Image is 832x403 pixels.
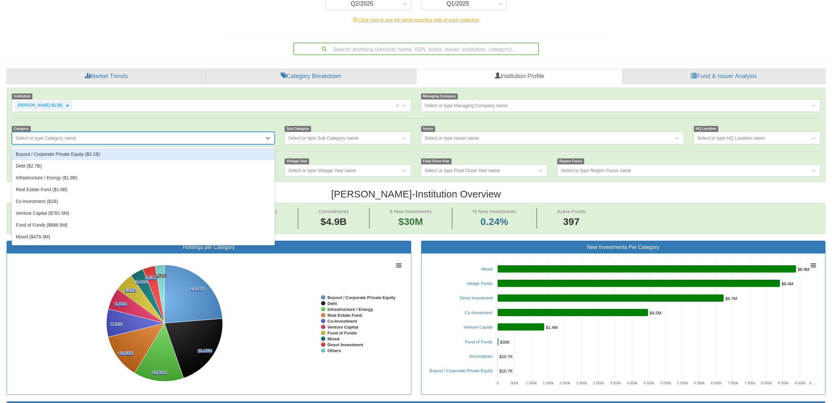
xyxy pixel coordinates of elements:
span: $4.9B [321,216,347,227]
div: Select or type Category name [15,135,76,141]
tspan: 5.27% [124,288,137,292]
tspan: $8.4M [782,281,793,286]
tspan: Fund of Funds [327,331,357,335]
tspan: 9 000k [795,381,806,385]
a: Buyout / Corporate Private Equity [430,368,493,373]
div: Mixed ($479.3M) [12,231,275,243]
span: $30M [398,216,423,227]
span: Issuer [421,126,435,131]
tspan: Real Estate Fund [327,313,362,318]
a: Institution Profile [416,69,622,84]
tspan: Others [327,348,341,353]
text: 500k [510,381,518,385]
tspan: 6 500k [711,381,722,385]
tspan: 3.51% [145,275,157,280]
div: Select or type Final Close Year name [425,167,500,174]
h3: New Investments Per Category [426,244,821,250]
tspan: 3 000k [593,381,604,385]
div: Real Estate Fund ($1.6B) [12,184,275,195]
tspan: 23.74% [190,286,205,291]
span: % New Investments [472,209,516,214]
tspan: Co-Investment [327,319,357,324]
tspan: $10.7K [499,369,513,373]
div: Click here to see the latest reporting date of each institution [225,17,608,23]
tspan: 4 000k [627,381,638,385]
span: Commitments [319,209,349,214]
a: Secondaries [469,354,493,359]
div: Venture Capital ($781.5M) [12,207,275,219]
tspan: 5 000k [660,381,671,385]
span: HQ Location [694,126,718,131]
div: Fund of Funds ($686.9M) [12,219,275,231]
div: Select or type Managing Company name [425,102,508,109]
div: Buyout / Corporate Private Equity ($3.1B) [12,148,275,160]
div: Infrastructure / Energy ($1.8B) [12,172,275,184]
span: Managing Company [421,93,458,99]
span: Category [12,126,31,131]
tspan: 3 500k [610,381,621,385]
div: Select or type Region Focus name [561,167,631,174]
div: Select or type Issuer name [425,135,479,141]
div: Select or type Sub Category name [288,135,358,141]
div: Debt ($2.7B) [12,160,275,172]
tspan: 7 000k [727,381,738,385]
tspan: 2.58% [155,273,167,278]
span: 397 [557,215,585,229]
span: Region Focus [557,158,584,164]
tspan: $8.9M [798,267,809,272]
tspan: Infrastructure / Energy [327,307,373,312]
tspan: Mixed [327,336,340,341]
tspan: Venture Capital [327,325,359,330]
a: Fund & Issuer Analysis [622,69,825,84]
div: Co-Investment ($1B) [12,195,275,207]
tspan: 2 500k [576,381,587,385]
div: Q1/2025 [447,1,469,7]
span: $ New Investments [390,209,432,214]
tspan: 4 500k [643,381,655,385]
tspan: $10.7K [499,354,513,359]
tspan: Debt [327,301,337,306]
a: Fund of Funds [465,339,493,344]
tspan: 1 000k [526,381,537,385]
tspan: 3.68% [136,279,148,284]
tspan: 8 000k [761,381,772,385]
tspan: 7 500k [744,381,755,385]
tspan: 12.53% [119,351,133,355]
span: Sub Category [285,126,311,131]
div: [PERSON_NAME] ($13B) [16,102,64,109]
tspan: 20.95% [198,348,213,353]
tspan: $1.4M [546,325,558,330]
tspan: Direct Investment [327,342,363,347]
a: Venture Capital [464,325,493,330]
span: Institution [12,93,32,99]
div: Select or type Vintage Year name [288,167,356,174]
a: Market Trends [7,69,206,84]
tspan: $30K [500,340,510,345]
h3: Holdings per Category [12,244,406,250]
tspan: 1 500k [543,381,554,385]
tspan: 5 500k [677,381,688,385]
div: Direct Investment ($456.7M) [12,243,275,254]
tspan: Buyout / Corporate Private Equity [327,295,396,300]
tspan: 7.81% [110,322,122,327]
a: Category Breakdown [206,69,416,84]
tspan: 6.00% [115,301,127,306]
span: Active Funds [557,209,585,214]
div: Search anything (security name, ISIN, ticker, issuer, institution, category)... [294,43,538,54]
div: Q2/2025 [351,1,373,7]
a: Co-Investment [465,310,493,315]
tspan: 8 500k [778,381,789,385]
tspan: 9 … [809,381,816,385]
h2: [PERSON_NAME] - Institution Overview [7,189,825,199]
span: 0.24% [472,215,516,229]
div: Select or type HQ Location name [697,135,765,141]
a: Direct Investment [460,295,493,300]
tspan: 13.93% [152,370,167,375]
span: Vintage Year [285,158,309,164]
a: Hedge Funds [467,281,493,286]
span: Final Close Year [421,158,452,164]
tspan: 6 000k [694,381,705,385]
text: 0 [496,381,498,385]
a: Mixed [481,267,493,272]
tspan: $6.7M [725,296,737,301]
